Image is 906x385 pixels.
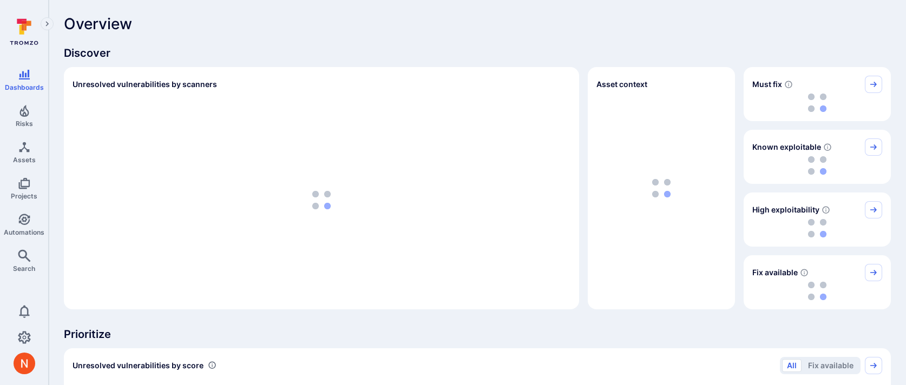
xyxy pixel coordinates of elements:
div: Must fix [744,67,891,121]
span: Asset context [596,79,647,90]
div: Number of vulnerabilities in status 'Open' 'Triaged' and 'In process' grouped by score [208,360,216,371]
img: Loading... [808,156,826,175]
span: Discover [64,45,891,61]
i: Expand navigation menu [43,19,51,29]
span: High exploitability [752,204,819,215]
button: All [782,359,802,372]
span: Projects [11,192,37,200]
span: Fix available [752,267,798,278]
div: High exploitability [744,192,891,247]
span: Overview [64,15,132,32]
span: Risks [16,120,33,128]
span: Must fix [752,79,782,90]
img: Loading... [808,94,826,112]
div: loading spinner [752,281,882,301]
div: loading spinner [752,218,882,238]
span: Prioritize [64,327,891,342]
h2: Unresolved vulnerabilities by scanners [73,79,217,90]
button: Expand navigation menu [41,17,54,30]
div: Known exploitable [744,130,891,184]
span: Known exploitable [752,142,821,152]
img: Loading... [312,191,331,209]
svg: Confirmed exploitable by KEV [823,143,832,151]
img: Loading... [808,282,826,300]
span: Assets [13,156,36,164]
svg: Vulnerabilities with fix available [800,268,809,277]
span: Search [13,264,35,273]
span: Automations [4,228,44,236]
svg: Risk score >=40 , missed SLA [784,80,793,89]
div: loading spinner [752,156,882,175]
span: Dashboards [5,83,44,91]
button: Fix available [803,359,858,372]
svg: EPSS score ≥ 0.7 [822,205,830,214]
div: loading spinner [73,99,570,301]
div: loading spinner [752,93,882,112]
div: Neeren Patki [14,353,35,374]
span: Unresolved vulnerabilities by score [73,360,203,371]
img: Loading... [808,219,826,237]
img: ACg8ocIprwjrgDQnDsNSk9Ghn5p5-B8DpAKWoJ5Gi9syOE4K59tr4Q=s96-c [14,353,35,374]
div: Fix available [744,255,891,309]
